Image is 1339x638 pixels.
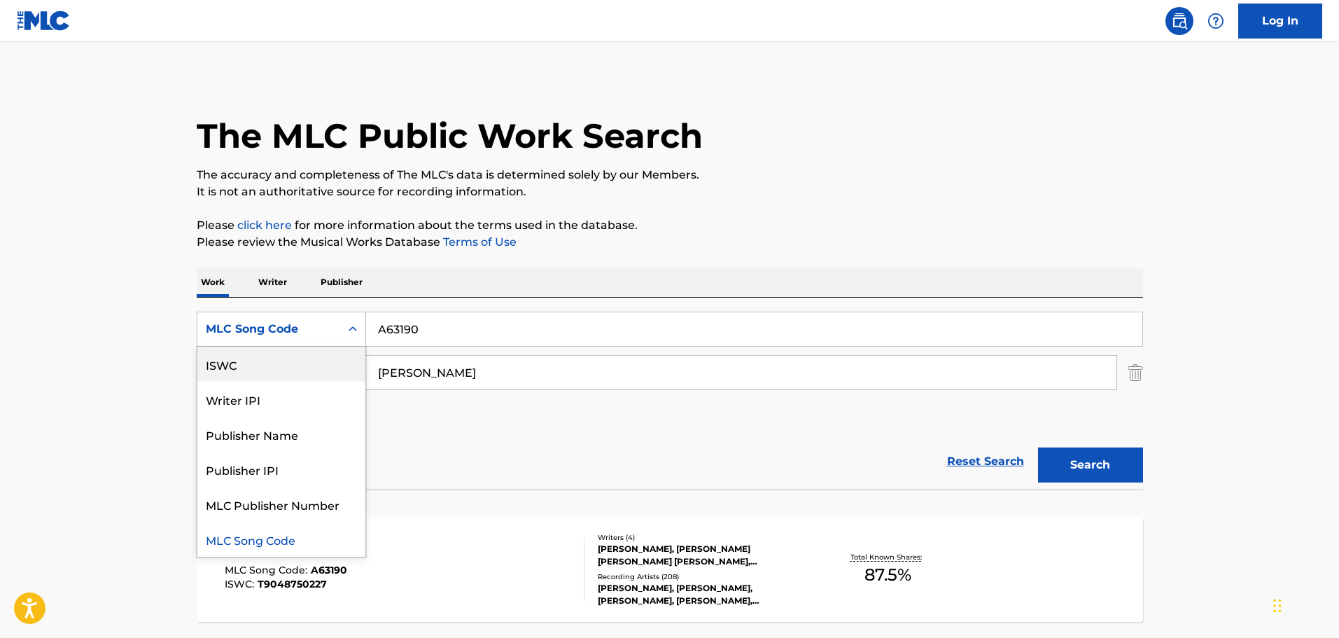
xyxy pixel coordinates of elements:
[197,487,365,522] div: MLC Publisher Number
[197,522,365,557] div: MLC Song Code
[197,115,703,157] h1: The MLC Public Work Search
[1207,13,1224,29] img: help
[598,571,809,582] div: Recording Artists ( 208 )
[197,217,1143,234] p: Please for more information about the terms used in the database.
[864,562,911,588] span: 87.5 %
[258,578,327,590] span: T9048750227
[1165,7,1193,35] a: Public Search
[197,452,365,487] div: Publisher IPI
[197,167,1143,183] p: The accuracy and completeness of The MLC's data is determined solely by our Members.
[197,268,229,297] p: Work
[197,382,365,417] div: Writer IPI
[1128,355,1143,390] img: Delete Criterion
[197,517,1143,622] a: ANGELMLC Song Code:A63190ISWC:T9048750227Writers (4)[PERSON_NAME], [PERSON_NAME] [PERSON_NAME] [P...
[197,417,365,452] div: Publisher Name
[1202,7,1230,35] div: Help
[225,578,258,590] span: ISWC :
[316,268,367,297] p: Publisher
[598,582,809,607] div: [PERSON_NAME], [PERSON_NAME], [PERSON_NAME], [PERSON_NAME], [PERSON_NAME]
[1171,13,1188,29] img: search
[197,347,365,382] div: ISWC
[598,543,809,568] div: [PERSON_NAME], [PERSON_NAME] [PERSON_NAME] [PERSON_NAME], [PERSON_NAME]
[197,234,1143,251] p: Please review the Musical Works Database
[225,564,311,576] span: MLC Song Code :
[311,564,347,576] span: A63190
[598,532,809,543] div: Writers ( 4 )
[940,446,1031,477] a: Reset Search
[197,183,1143,200] p: It is not an authoritative source for recording information.
[197,312,1143,490] form: Search Form
[440,235,517,249] a: Terms of Use
[254,268,291,297] p: Writer
[850,552,925,562] p: Total Known Shares:
[17,11,71,31] img: MLC Logo
[1238,4,1322,39] a: Log In
[206,321,332,338] div: MLC Song Code
[237,219,292,232] a: click here
[1269,571,1339,638] iframe: Chat Widget
[1273,585,1282,627] div: Drag
[1038,448,1143,483] button: Search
